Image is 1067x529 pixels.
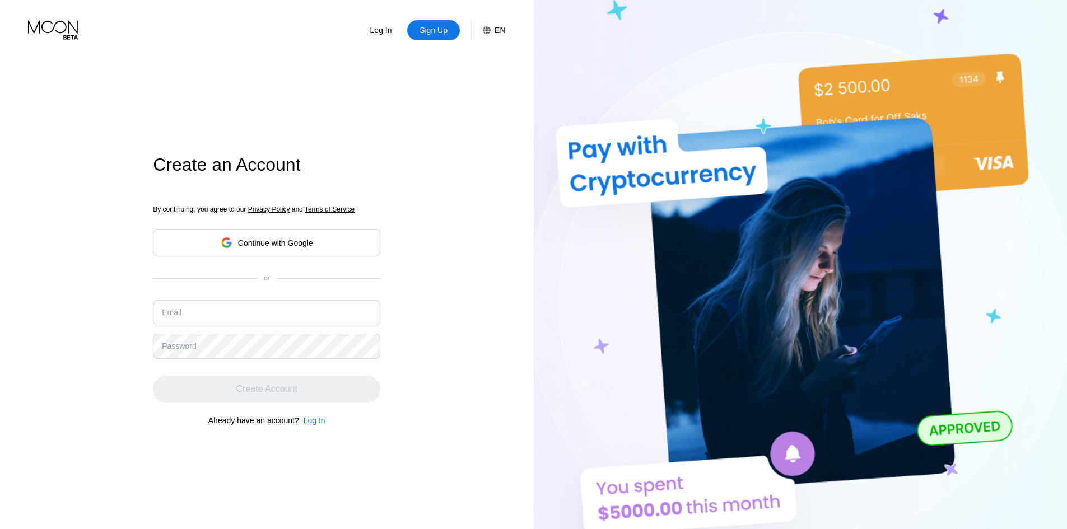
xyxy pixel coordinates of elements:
div: EN [495,26,505,35]
div: Email [162,308,181,317]
span: Privacy Policy [248,205,290,213]
div: Password [162,341,196,350]
div: or [264,274,270,282]
div: Continue with Google [153,229,380,256]
div: Log In [304,416,325,425]
div: Log In [369,25,393,36]
div: Continue with Google [238,238,313,247]
div: Sign Up [407,20,460,40]
div: Log In [299,416,325,425]
div: Log In [355,20,407,40]
div: EN [471,20,505,40]
span: and [290,205,305,213]
div: Already have an account? [208,416,299,425]
div: Sign Up [418,25,449,36]
span: Terms of Service [305,205,355,213]
div: By continuing, you agree to our [153,205,380,213]
div: Create an Account [153,155,380,175]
